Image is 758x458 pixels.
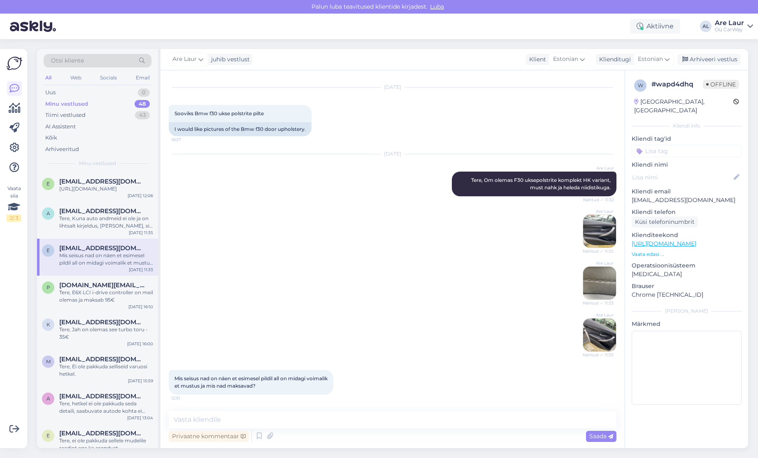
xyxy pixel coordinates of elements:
span: 18:27 [171,137,202,143]
span: Are Laur [583,165,614,171]
a: [URL][DOMAIN_NAME] [632,240,696,247]
span: m [46,358,51,365]
span: Luba [428,3,446,10]
div: Privaatne kommentaar [169,431,249,442]
div: 48 [135,100,150,108]
div: Klienditugi [596,55,631,64]
div: Tiimi vestlused [45,111,86,119]
div: Tere, Jah on olemas see turbo toru - 35€ [59,326,153,341]
div: Tere, ei ole pakkuda sellele mudelile raadiot ega ka asendust. [59,437,153,452]
div: Uus [45,88,56,97]
div: 0 [138,88,150,97]
div: [DATE] [169,150,616,158]
div: AI Assistent [45,123,76,131]
span: Are Laur [583,312,614,318]
div: Arhiveeritud [45,145,79,153]
span: Nähtud ✓ 11:32 [583,248,614,254]
div: [GEOGRAPHIC_DATA], [GEOGRAPHIC_DATA] [634,98,733,115]
div: # wapd4dhq [651,79,703,89]
span: Nähtud ✓ 11:32 [583,197,614,203]
span: ennulaasner@gmail.com [59,430,145,437]
div: Email [134,72,151,83]
div: Tere, hetkel ei ole pakkuda seda detaili, saabuvate autode kohta ei oska öelda, saatke oma autoan... [59,400,153,415]
span: Are Laur [583,260,614,266]
span: p [47,284,50,291]
img: Askly Logo [7,56,22,71]
input: Lisa nimi [632,173,732,182]
div: Minu vestlused [45,100,88,108]
div: [DATE] 16:00 [127,341,153,347]
span: k [47,321,50,328]
p: Vaata edasi ... [632,251,742,258]
div: Arhiveeri vestlus [677,54,741,65]
div: Küsi telefoninumbrit [632,216,698,228]
div: [URL][DOMAIN_NAME] [59,185,153,193]
p: Chrome [TECHNICAL_ID] [632,291,742,299]
div: 43 [135,111,150,119]
span: Offline [703,80,739,89]
div: Mis seisus nad on näen et esimesel pildil all on midagi voimalik et mustus ja mis nad maksavad? [59,252,153,267]
span: e [47,181,50,187]
p: [MEDICAL_DATA] [632,270,742,279]
span: ercan.teetsmann@gmail.com [59,244,145,252]
div: Tere, Kuna auto andmeid ei ole ja on lihtsalt kirjeldus, [PERSON_NAME], siis [PERSON_NAME] üldise... [59,215,153,230]
span: albertkalmets@gmail.com [59,207,145,215]
span: Nähtud ✓ 11:33 [583,352,614,358]
p: Klienditeekond [632,231,742,239]
span: Are Laur [172,55,197,64]
div: Kliendi info [632,122,742,130]
div: [DATE] 15:59 [128,378,153,384]
span: e [47,247,50,253]
span: Tere, Om olemas F30 uksepolstrite komplekt HK variant, must nahk ja heleda niidistikuga. [471,177,612,191]
div: Kõik [45,134,57,142]
input: Lisa tag [632,145,742,157]
div: Tere, E6X LCI i-drive controller on meil olemas ja maksab 95€ [59,289,153,304]
span: Otsi kliente [51,56,84,65]
span: a [47,395,50,402]
p: Brauser [632,282,742,291]
span: w [638,82,643,88]
div: [DATE] 12:06 [128,193,153,199]
span: elheou@gmail.com [59,178,145,185]
div: Web [69,72,83,83]
span: Sooviks Bmw f30 ukse polstrite pilte [174,110,264,116]
div: Vaata siia [7,185,21,222]
span: Minu vestlused [79,160,116,167]
span: Mis seisus nad on näen et esimesel pildil all on midagi voimalik et mustus ja mis nad maksavad? [174,375,329,389]
span: kaupo.kajalainen@gmail.com [59,319,145,326]
span: andrey-company@mail.ru [59,393,145,400]
div: [DATE] 11:33 [129,267,153,273]
span: Saada [589,432,613,440]
span: Are Laur [583,208,614,214]
div: I would like pictures of the Bmw f30 door upholstery. [169,122,312,136]
div: [DATE] 11:35 [129,230,153,236]
div: Tere, Ei ole pakkuda selliseid varuosi hetkel. [59,363,153,378]
a: Are LaurOü CarWay [715,20,753,33]
div: AL [700,21,711,32]
span: e [47,432,50,439]
img: Attachment [583,215,616,248]
span: power.bmw@mail.ee [59,281,145,289]
div: juhib vestlust [208,55,250,64]
span: 12:51 [171,395,202,401]
div: All [44,72,53,83]
div: Aktiivne [630,19,680,34]
span: martinp9955@gmail.com [59,356,145,363]
span: Estonian [553,55,578,64]
p: Kliendi email [632,187,742,196]
p: Operatsioonisüsteem [632,261,742,270]
p: Märkmed [632,320,742,328]
span: Nähtud ✓ 11:33 [583,300,614,306]
div: [DATE] 13:04 [127,415,153,421]
p: Kliendi telefon [632,208,742,216]
img: Attachment [583,319,616,351]
p: Kliendi nimi [632,160,742,169]
p: [EMAIL_ADDRESS][DOMAIN_NAME] [632,196,742,205]
div: [DATE] [169,84,616,91]
div: [DATE] 16:10 [128,304,153,310]
div: 2 / 3 [7,214,21,222]
div: Are Laur [715,20,744,26]
div: [PERSON_NAME] [632,307,742,315]
img: Attachment [583,267,616,300]
p: Kliendi tag'id [632,135,742,143]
